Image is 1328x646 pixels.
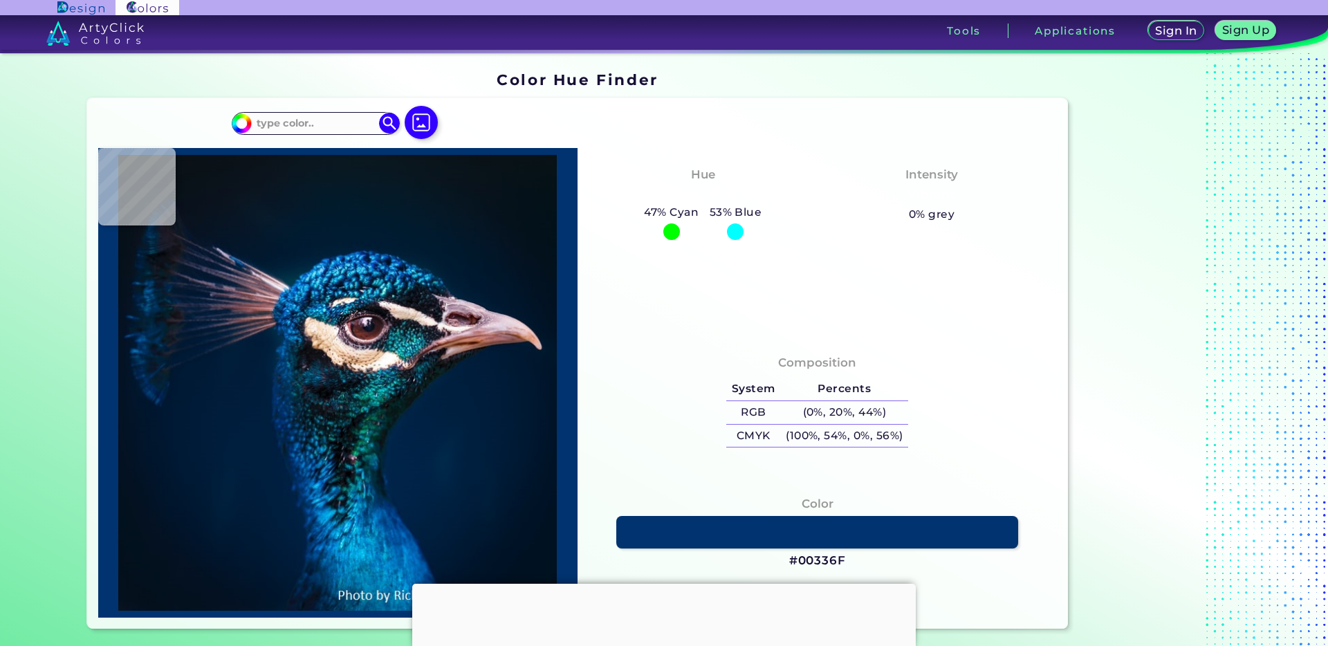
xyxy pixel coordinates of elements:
[726,378,780,400] h5: System
[691,165,715,185] h4: Hue
[105,155,571,611] img: img_pavlin.jpg
[664,187,742,203] h3: Cyan-Blue
[802,494,833,514] h4: Color
[1218,22,1273,39] a: Sign Up
[726,401,780,424] h5: RGB
[639,203,704,221] h5: 47% Cyan
[412,584,916,646] iframe: Advertisement
[726,425,780,447] h5: CMYK
[1035,26,1116,36] h3: Applications
[46,21,144,46] img: logo_artyclick_colors_white.svg
[497,69,658,90] h1: Color Hue Finder
[57,1,104,15] img: ArtyClick Design logo
[789,553,846,569] h3: #00336F
[778,353,856,373] h4: Composition
[905,165,958,185] h4: Intensity
[405,106,438,139] img: icon picture
[780,425,908,447] h5: (100%, 54%, 0%, 56%)
[902,187,962,203] h3: Vibrant
[947,26,981,36] h3: Tools
[909,205,954,223] h5: 0% grey
[1157,26,1195,36] h5: Sign In
[379,113,400,133] img: icon search
[704,203,767,221] h5: 53% Blue
[780,401,908,424] h5: (0%, 20%, 44%)
[251,114,380,133] input: type color..
[1150,22,1201,39] a: Sign In
[1073,66,1246,634] iframe: Advertisement
[1224,25,1267,35] h5: Sign Up
[780,378,908,400] h5: Percents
